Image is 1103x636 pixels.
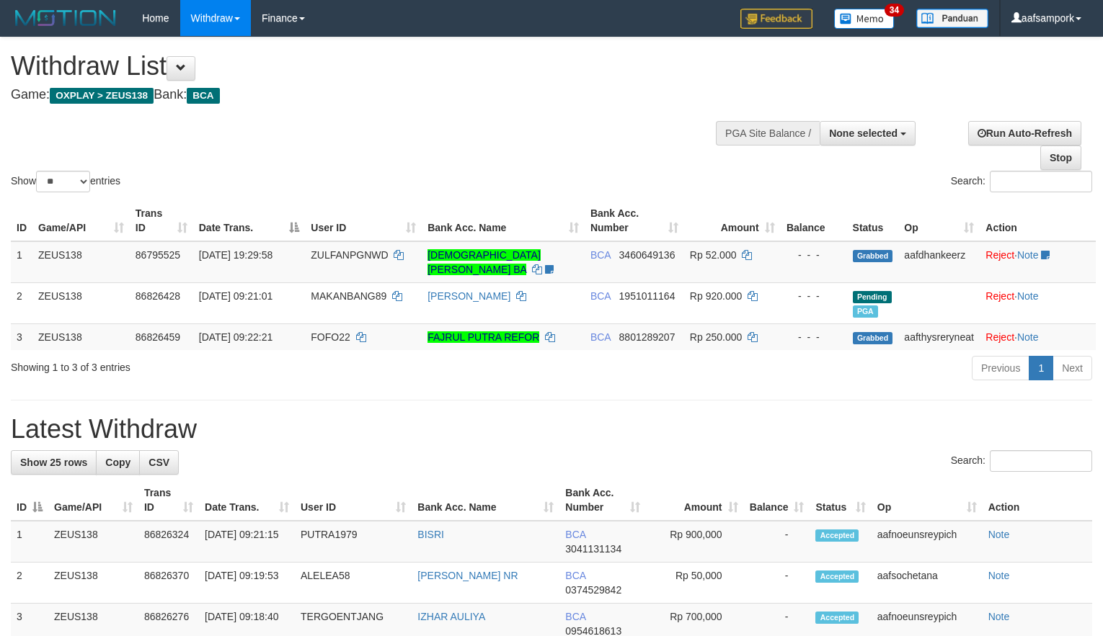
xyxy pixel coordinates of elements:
[1040,145,1081,170] a: Stop
[11,323,32,350] td: 3
[187,88,219,104] span: BCA
[585,200,684,241] th: Bank Acc. Number: activate to sort column ascending
[820,121,916,145] button: None selected
[11,450,97,475] a: Show 25 rows
[138,521,199,563] td: 86826324
[96,450,140,475] a: Copy
[781,200,847,241] th: Balance
[834,9,895,29] img: Button%20Memo.svg
[990,450,1092,472] input: Search:
[305,200,422,241] th: User ID: activate to sort column ascending
[872,480,983,521] th: Op: activate to sort column ascending
[590,249,611,261] span: BCA
[311,249,388,261] span: ZULFANPGNWD
[853,291,892,303] span: Pending
[36,171,90,192] select: Showentries
[988,570,1010,581] a: Note
[295,521,412,563] td: PUTRA1979
[199,249,273,261] span: [DATE] 19:29:58
[744,563,810,604] td: -
[988,529,1010,540] a: Note
[11,7,120,29] img: MOTION_logo.png
[968,121,1081,145] a: Run Auto-Refresh
[744,480,810,521] th: Balance: activate to sort column ascending
[985,290,1014,302] a: Reject
[815,570,859,583] span: Accepted
[1017,249,1039,261] a: Note
[295,480,412,521] th: User ID: activate to sort column ascending
[590,290,611,302] span: BCA
[853,250,893,262] span: Grabbed
[646,521,743,563] td: Rp 900,000
[898,323,980,350] td: aafthysreryneat
[417,611,485,622] a: IZHAR AULIYA
[139,450,179,475] a: CSV
[417,529,444,540] a: BISRI
[898,241,980,283] td: aafdhankeerz
[199,331,273,343] span: [DATE] 09:22:21
[885,4,904,17] span: 34
[1017,290,1039,302] a: Note
[646,563,743,604] td: Rp 50,000
[690,249,737,261] span: Rp 52.000
[565,529,585,540] span: BCA
[740,9,812,29] img: Feedback.jpg
[716,121,820,145] div: PGA Site Balance /
[48,563,138,604] td: ZEUS138
[295,563,412,604] td: ALELEA58
[988,611,1010,622] a: Note
[136,331,180,343] span: 86826459
[428,249,541,275] a: [DEMOGRAPHIC_DATA][PERSON_NAME] BA
[11,354,449,375] div: Showing 1 to 3 of 3 entries
[916,9,988,28] img: panduan.png
[149,457,169,468] span: CSV
[980,282,1096,323] td: ·
[565,570,585,581] span: BCA
[619,290,675,302] span: Copy 1951011164 to clipboard
[810,480,871,521] th: Status: activate to sort column ascending
[48,480,138,521] th: Game/API: activate to sort column ascending
[619,249,675,261] span: Copy 3460649136 to clipboard
[815,612,859,624] span: Accepted
[559,480,646,521] th: Bank Acc. Number: activate to sort column ascending
[690,290,742,302] span: Rp 920.000
[11,88,721,102] h4: Game: Bank:
[199,480,295,521] th: Date Trans.: activate to sort column ascending
[48,521,138,563] td: ZEUS138
[136,290,180,302] span: 86826428
[11,480,48,521] th: ID: activate to sort column descending
[422,200,585,241] th: Bank Acc. Name: activate to sort column ascending
[829,127,898,139] span: None selected
[11,171,120,192] label: Show entries
[980,241,1096,283] td: ·
[105,457,130,468] span: Copy
[136,249,180,261] span: 86795525
[193,200,306,241] th: Date Trans.: activate to sort column descending
[565,543,621,555] span: Copy 3041131134 to clipboard
[847,200,899,241] th: Status
[11,282,32,323] td: 2
[951,171,1092,192] label: Search:
[11,563,48,604] td: 2
[32,241,130,283] td: ZEUS138
[1053,356,1092,380] a: Next
[646,480,743,521] th: Amount: activate to sort column ascending
[1029,356,1053,380] a: 1
[1017,331,1039,343] a: Note
[853,305,878,318] span: Marked by aafnoeunsreypich
[787,330,841,344] div: - - -
[898,200,980,241] th: Op: activate to sort column ascending
[11,241,32,283] td: 1
[199,521,295,563] td: [DATE] 09:21:15
[983,480,1092,521] th: Action
[20,457,87,468] span: Show 25 rows
[590,331,611,343] span: BCA
[990,171,1092,192] input: Search:
[32,282,130,323] td: ZEUS138
[11,521,48,563] td: 1
[11,415,1092,444] h1: Latest Withdraw
[32,200,130,241] th: Game/API: activate to sort column ascending
[619,331,675,343] span: Copy 8801289207 to clipboard
[428,331,539,343] a: FAJRUL PUTRA REFOR
[11,52,721,81] h1: Withdraw List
